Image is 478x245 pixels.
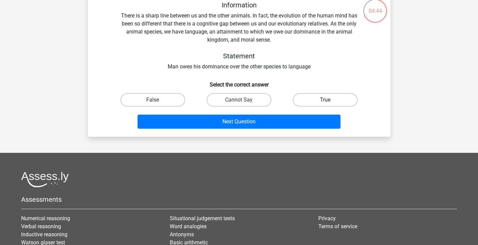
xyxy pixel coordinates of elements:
div: There is a sharp line between us and the other animals. In fact, the evolution of the human mind ... [99,1,380,71]
a: Privacy [318,215,336,222]
label: Cannot Say [207,93,271,107]
a: Terms of service [318,223,357,230]
a: Word analogies [170,223,207,230]
a: Verbal reasoning [21,223,61,230]
h5: Assessments [21,195,457,203]
a: Situational judgement tests [170,215,235,222]
a: Inductive reasoning [21,231,67,238]
label: True [293,93,358,107]
label: False [120,93,185,107]
h6: Select the correct answer [99,76,380,88]
a: Antonyms [170,231,194,238]
h5: Information [120,1,358,9]
button: Next Question [138,115,340,129]
h5: Statement [120,52,358,60]
a: Numerical reasoning [21,215,70,222]
img: Assessly logo [21,172,69,187]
